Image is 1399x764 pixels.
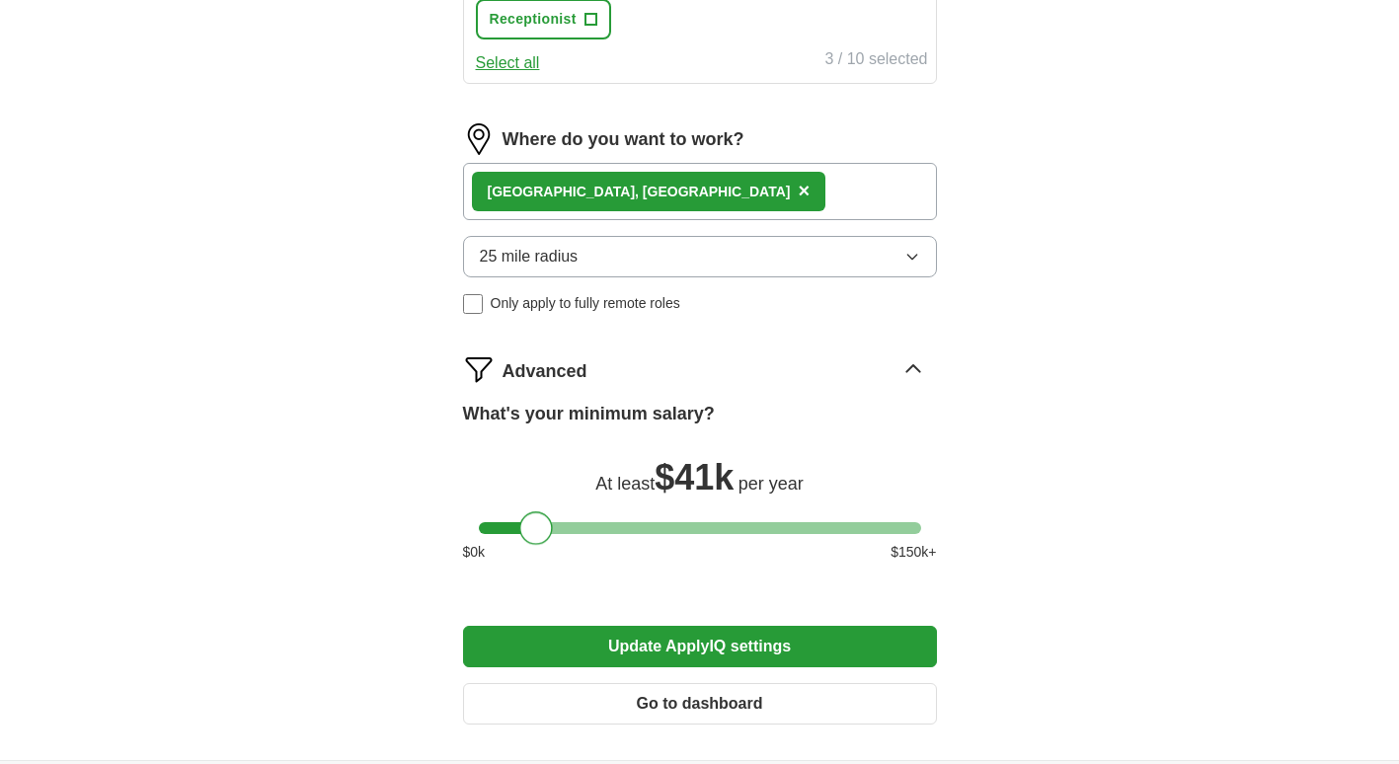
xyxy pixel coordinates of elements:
span: $ 150 k+ [891,542,936,563]
span: × [798,180,810,201]
label: Where do you want to work? [503,126,744,153]
button: Go to dashboard [463,683,937,725]
span: Only apply to fully remote roles [491,293,680,314]
label: What's your minimum salary? [463,401,715,427]
img: filter [463,353,495,385]
input: Only apply to fully remote roles [463,294,483,314]
button: Update ApplyIQ settings [463,626,937,667]
span: $ 0 k [463,542,486,563]
div: [GEOGRAPHIC_DATA], [GEOGRAPHIC_DATA] [488,182,791,202]
button: Select all [476,51,540,75]
span: $ 41k [655,457,734,497]
span: Receptionist [490,9,577,30]
div: 3 / 10 selected [824,47,927,75]
span: At least [595,474,655,494]
button: 25 mile radius [463,236,937,277]
span: per year [738,474,804,494]
button: × [798,177,810,206]
span: Advanced [503,358,587,385]
span: 25 mile radius [480,245,579,268]
img: location.png [463,123,495,155]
